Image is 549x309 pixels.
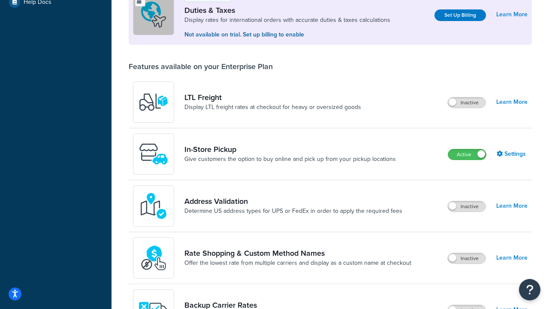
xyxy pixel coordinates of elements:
[184,6,390,15] a: Duties & Taxes
[496,9,528,21] a: Learn More
[184,207,402,215] a: Determine US address types for UPS or FedEx in order to apply the required fees
[496,252,528,264] a: Learn More
[496,96,528,108] a: Learn More
[139,87,169,117] img: y79ZsPf0fXUFUhFXDzUgf+ktZg5F2+ohG75+v3d2s1D9TjoU8PiyCIluIjV41seZevKCRuEjTPPOKHJsQcmKCXGdfprl3L4q7...
[139,243,169,273] img: icon-duo-feat-rate-shopping-ecdd8bed.png
[139,139,169,169] img: wfgcfpwTIucLEAAAAASUVORK5CYII=
[139,191,169,221] img: kIG8fy0lQAAAABJRU5ErkJggg==
[184,93,361,102] a: LTL Freight
[519,279,540,300] button: Open Resource Center
[496,200,528,212] a: Learn More
[184,30,390,39] p: Not available on trial. Set up billing to enable
[184,197,402,206] a: Address Validation
[448,253,486,264] label: Inactive
[184,145,396,154] a: In-Store Pickup
[448,97,486,108] label: Inactive
[434,9,486,21] a: Set Up Billing
[448,201,486,212] label: Inactive
[184,259,411,267] a: Offer the lowest rate from multiple carriers and display as a custom name at checkout
[184,103,361,112] a: Display LTL freight rates at checkout for heavy or oversized goods
[184,155,396,164] a: Give customers the option to buy online and pick up from your pickup locations
[184,16,390,24] a: Display rates for international orders with accurate duties & taxes calculations
[497,148,528,160] a: Settings
[448,149,486,160] label: Active
[129,62,273,71] div: Features available on your Enterprise Plan
[184,248,411,258] a: Rate Shopping & Custom Method Names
